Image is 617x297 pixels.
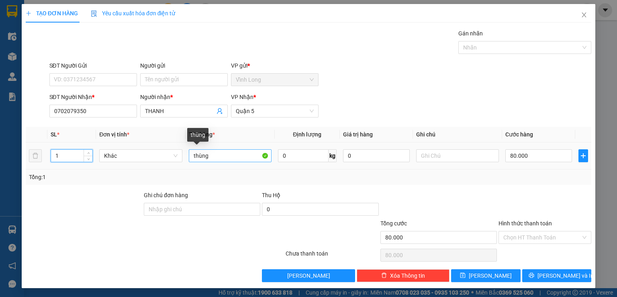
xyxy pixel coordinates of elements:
[573,4,595,27] button: Close
[29,173,239,181] div: Tổng: 1
[579,153,588,159] span: plus
[26,10,31,16] span: plus
[187,128,208,142] div: thùng
[51,131,57,138] span: SL
[285,249,379,263] div: Chưa thanh toán
[381,272,387,279] span: delete
[390,271,425,280] span: Xóa Thông tin
[49,61,137,70] div: SĐT Người Gửi
[86,157,91,161] span: down
[329,149,337,162] span: kg
[416,149,499,162] input: Ghi Chú
[231,94,253,100] span: VP Nhận
[189,131,215,138] span: Tên hàng
[189,149,272,162] input: VD: Bàn, Ghế
[144,192,188,198] label: Ghi chú đơn hàng
[144,203,260,216] input: Ghi chú đơn hàng
[84,150,92,156] span: Increase Value
[86,151,91,156] span: up
[262,192,280,198] span: Thu Hộ
[52,7,117,16] div: Quận 5
[231,61,319,70] div: VP gửi
[140,93,228,101] div: Người nhận
[458,30,483,37] label: Gán nhãn
[104,150,177,162] span: Khác
[236,74,314,86] span: Vĩnh Long
[99,131,129,138] span: Đơn vị tính
[6,42,43,51] span: Thu tiền rồi :
[380,220,407,227] span: Tổng cước
[6,42,48,60] div: 30.000
[293,131,321,138] span: Định lượng
[581,12,587,18] span: close
[537,271,594,280] span: [PERSON_NAME] và In
[217,108,223,114] span: user-add
[460,272,466,279] span: save
[49,93,137,101] div: SĐT Người Nhận
[29,149,42,162] button: delete
[529,272,534,279] span: printer
[499,220,552,227] label: Hình thức thanh toán
[91,10,97,17] img: icon
[578,149,588,162] button: plus
[343,131,373,138] span: Giá trị hàng
[413,127,502,142] th: Ghi chú
[357,269,449,282] button: deleteXóa Thông tin
[52,8,72,16] span: Nhận:
[262,269,355,282] button: [PERSON_NAME]
[52,26,117,37] div: 0948478787
[140,61,228,70] div: Người gửi
[287,271,330,280] span: [PERSON_NAME]
[505,131,533,138] span: Cước hàng
[7,8,19,16] span: Gửi:
[469,271,512,280] span: [PERSON_NAME]
[52,16,117,26] div: tuyền
[26,10,78,16] span: TẠO ĐƠN HÀNG
[522,269,592,282] button: printer[PERSON_NAME] và In
[451,269,521,282] button: save[PERSON_NAME]
[7,7,47,26] div: Vĩnh Long
[236,105,314,117] span: Quận 5
[343,149,410,162] input: 0
[84,156,92,162] span: Decrease Value
[91,10,176,16] span: Yêu cầu xuất hóa đơn điện tử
